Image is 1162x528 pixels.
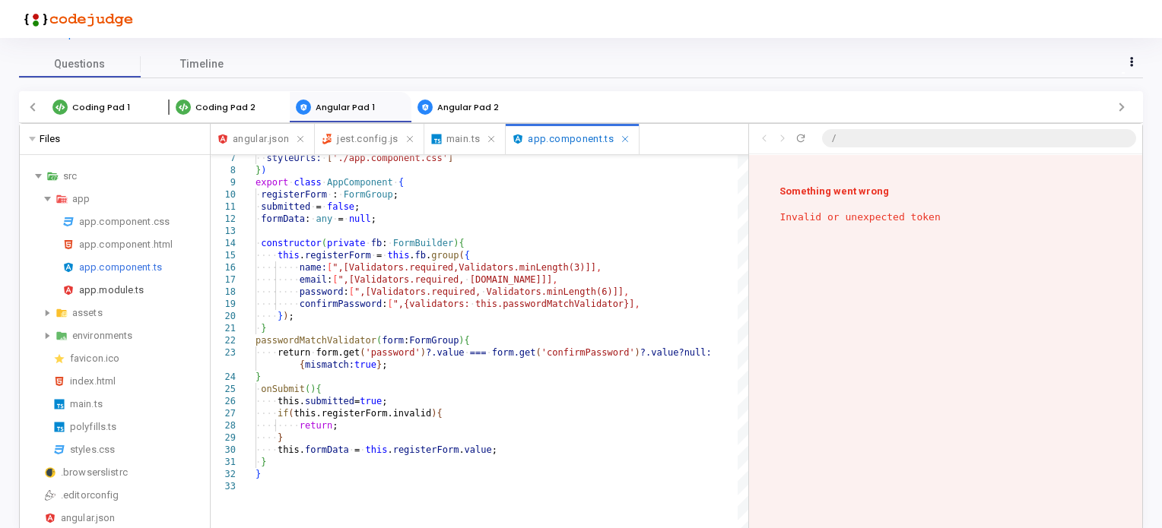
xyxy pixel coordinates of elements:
span: ·‌ [382,250,387,261]
img: html.svg [62,236,75,253]
span: ( [376,335,382,346]
span: , [596,262,602,273]
span: submitted [261,201,310,212]
a: View Description [19,30,103,40]
span: FormGroup [409,335,459,346]
span: ·‌ [487,347,492,358]
span: AppComponent [327,177,393,188]
span: ·‌ [256,384,261,394]
span: any [316,213,333,224]
button: Go forward one page [773,132,792,144]
div: 21 [211,322,236,334]
img: angular.svg [44,510,56,526]
span: ·‌ [256,189,261,200]
span: ·‌ [256,323,261,334]
span: } [261,323,266,334]
span: return [300,420,332,431]
span: { [465,335,470,346]
span: ] [448,153,453,163]
span: ·‌·‌·‌·‌·‌·‌·‌·‌ [256,286,300,297]
span: null [349,213,371,224]
div: 30 [211,444,236,456]
div: 10 [211,188,236,201]
span: ) [283,311,288,321]
div: 8 [211,164,236,176]
div: 16 [211,261,236,273]
span: : [382,238,387,248]
span: ) [453,238,459,248]
span: form.get [492,347,536,358]
img: angular-component.svg [62,259,75,276]
span: this.passwordMatchValidator}] [475,299,635,309]
span: } [256,469,261,479]
span: email [300,274,327,285]
input: Current Sandpack URL [822,129,1136,147]
div: environments [72,327,204,345]
span: angular.json [233,131,289,148]
span: { [437,408,442,419]
span: [DOMAIN_NAME]]] [470,274,552,285]
button: Go back one page [755,132,773,144]
span: ·‌·‌·‌·‌·‌·‌·‌·‌ [256,262,300,273]
span: [ [387,299,392,309]
span: ( [322,238,327,248]
span: onSubmit [261,384,305,394]
div: 12 [211,213,236,225]
div: polyfills.ts [70,418,204,436]
span: mismatch: [305,359,354,370]
span: ; [382,359,387,370]
div: 25 [211,383,236,395]
span: fb [415,250,426,261]
span: ·‌·‌·‌·‌ [256,250,278,261]
img: jest.svg [321,131,333,147]
img: folder-resource.svg [56,305,68,321]
span: registerForm [393,444,459,455]
img: css.svg [53,441,65,458]
span: ·‌ [310,213,316,224]
img: html.svg [53,373,65,390]
span: ·‌·‌·‌·‌ [256,396,278,406]
div: 29 [211,432,236,444]
div: src [63,167,204,185]
span: class [294,177,322,188]
img: angular.svg [217,131,229,147]
div: 14 [211,237,236,249]
button: Refresh page [792,132,810,144]
span: this. [278,444,305,455]
span: './app.component.css' [332,153,448,163]
div: 24 [211,371,236,383]
div: 23 [211,346,236,359]
span: this.registerForm.invalid [294,408,432,419]
span: 'password' [366,347,421,358]
span: ·‌ [349,444,354,455]
span: formData [261,213,305,224]
div: 13 [211,225,236,237]
span: Validators.minLength(6)]] [486,286,624,297]
span: ",{validators: [393,299,470,309]
span: . [426,250,431,261]
strong: Something went wrong [779,185,1112,197]
img: css.svg [62,213,75,230]
span: ·‌·‌·‌·‌·‌·‌·‌·‌ [256,274,300,285]
span: = [316,201,322,212]
span: . [300,250,305,261]
span: ( [459,250,464,261]
span: : [404,335,409,346]
span: true [360,396,382,406]
span: Coding Pad 1 [72,101,130,113]
span: true [354,359,376,370]
button: main.ts [424,124,506,154]
button: jest.config.js [315,124,424,154]
span: return [278,347,310,358]
span: ; [354,201,360,212]
span: ",[Validators.required, [338,274,464,285]
span: } [376,359,382,370]
span: ·‌ [256,457,261,467]
span: ·‌ [310,201,316,212]
div: 18 [211,286,236,298]
span: ; [492,444,497,455]
span: ·‌ [310,347,316,358]
span: : [344,286,349,297]
img: favicon.svg [53,350,65,367]
img: browserlist_light.svg [44,464,56,481]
